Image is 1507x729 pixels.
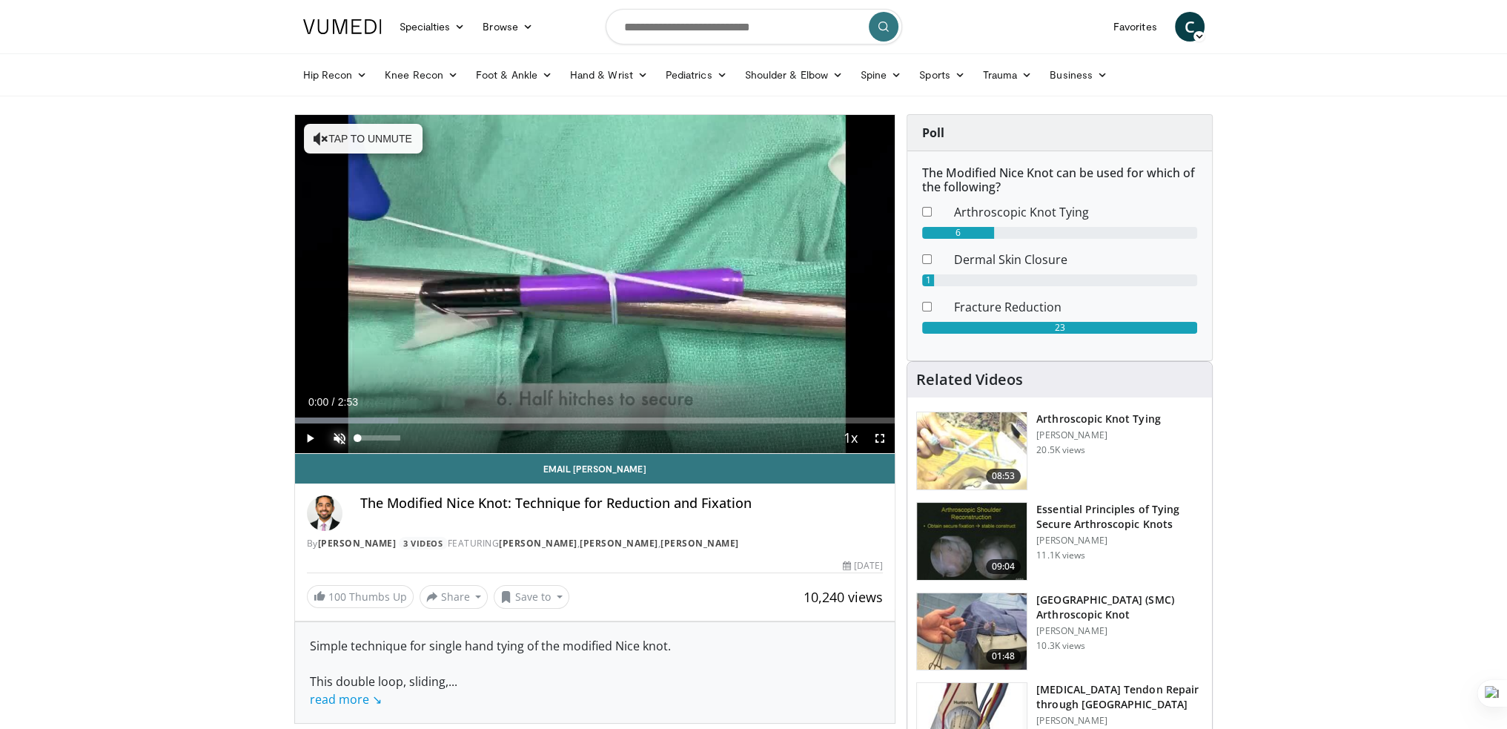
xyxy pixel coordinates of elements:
strong: Poll [922,125,944,141]
div: Volume Level [358,435,400,441]
div: Progress Bar [295,418,895,423]
span: 0:00 [308,396,328,408]
span: 100 [328,590,346,604]
p: 10.3K views [1036,640,1085,652]
img: VuMedi Logo [303,19,382,34]
a: Favorites [1104,12,1166,42]
span: 2:53 [338,396,358,408]
a: Pediatrics [657,60,736,90]
button: Save to [494,585,569,609]
h6: The Modified Nice Knot can be used for which of the following? [922,166,1197,194]
p: [PERSON_NAME] [1036,535,1203,547]
button: Play [295,423,325,453]
a: Spine [852,60,910,90]
a: Business [1041,60,1116,90]
a: Email [PERSON_NAME] [295,454,895,484]
dd: Arthroscopic Knot Tying [943,203,1208,221]
button: Playback Rate [835,423,865,453]
span: 09:04 [986,559,1021,574]
span: ... [310,673,457,707]
a: Sports [910,60,974,90]
button: Share [420,585,488,609]
button: Tap to unmute [304,124,423,154]
p: 11.1K views [1036,550,1085,561]
img: PE3O6Z9ojHeNSk7H4xMDoxOjB1O8AjAz_4.150x105_q85_crop-smart_upscale.jpg [917,593,1027,670]
button: Fullscreen [865,423,895,453]
a: Specialties [391,12,474,42]
a: Hand & Wrist [561,60,657,90]
div: By FEATURING , , [307,537,884,550]
a: Knee Recon [376,60,467,90]
a: 100 Thumbs Up [307,585,414,608]
span: 10,240 views [804,588,883,606]
h4: Related Videos [916,371,1023,389]
span: / [332,396,335,408]
a: 09:04 Essential Principles of Tying Secure Arthroscopic Knots [PERSON_NAME] 11.1K views [916,502,1203,581]
img: Avatar [307,495,342,531]
img: 286858_0000_1.png.150x105_q85_crop-smart_upscale.jpg [917,412,1027,489]
a: Shoulder & Elbow [736,60,852,90]
h3: [GEOGRAPHIC_DATA] (SMC) Arthroscopic Knot [1036,593,1203,622]
a: Hip Recon [294,60,377,90]
a: [PERSON_NAME] [318,537,397,550]
p: [PERSON_NAME] [1036,715,1203,727]
p: [PERSON_NAME] [1036,625,1203,637]
a: 3 Videos [399,537,448,550]
a: Foot & Ankle [467,60,561,90]
button: Unmute [325,423,354,453]
a: Browse [474,12,542,42]
h3: Arthroscopic Knot Tying [1036,412,1160,426]
input: Search topics, interventions [606,9,902,44]
div: Simple technique for single hand tying of the modified Nice knot. This double loop, sliding, [310,637,881,708]
a: 01:48 [GEOGRAPHIC_DATA] (SMC) Arthroscopic Knot [PERSON_NAME] 10.3K views [916,593,1203,671]
a: [PERSON_NAME] [580,537,658,550]
span: 01:48 [986,649,1021,664]
a: [PERSON_NAME] [499,537,577,550]
a: [PERSON_NAME] [660,537,739,550]
p: [PERSON_NAME] [1036,429,1160,441]
a: read more ↘ [310,691,382,707]
a: 08:53 Arthroscopic Knot Tying [PERSON_NAME] 20.5K views [916,412,1203,490]
img: 12061_3.png.150x105_q85_crop-smart_upscale.jpg [917,503,1027,580]
a: C [1175,12,1205,42]
div: 6 [922,227,994,239]
a: Trauma [974,60,1041,90]
dd: Fracture Reduction [943,298,1208,316]
h4: The Modified Nice Knot: Technique for Reduction and Fixation [360,495,884,512]
p: 20.5K views [1036,444,1085,456]
video-js: Video Player [295,115,895,454]
div: 23 [922,322,1197,334]
div: [DATE] [843,559,883,573]
span: 08:53 [986,469,1021,484]
h3: [MEDICAL_DATA] Tendon Repair through [GEOGRAPHIC_DATA] [1036,682,1203,712]
h3: Essential Principles of Tying Secure Arthroscopic Knots [1036,502,1203,532]
dd: Dermal Skin Closure [943,251,1208,268]
div: 1 [922,274,934,286]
